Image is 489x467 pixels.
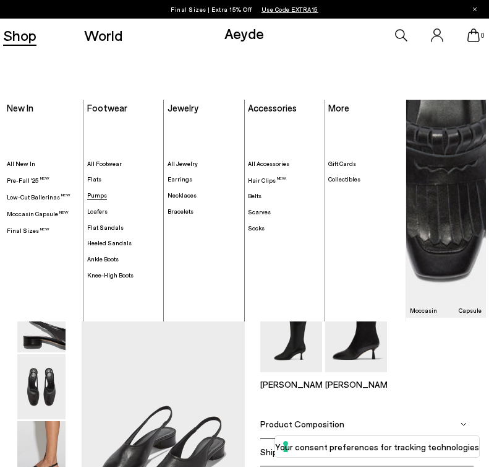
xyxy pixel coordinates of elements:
span: Collectibles [328,175,360,183]
span: Product Composition [260,419,344,429]
a: Pre-Fall '25 [7,175,80,184]
a: Aeyde [224,24,264,42]
span: Low-Cut Ballerinas [7,193,70,201]
a: Pumps [87,191,160,199]
a: Knee-High Boots [87,271,160,279]
span: Flat Sandals [87,224,124,231]
span: Moccasin Capsule [7,210,69,217]
a: 0 [467,28,480,42]
a: Necklaces [168,191,240,199]
button: Your consent preferences for tracking technologies [275,436,479,457]
a: Bracelets [168,207,240,216]
span: Final Sizes [7,227,49,234]
a: Loafers [87,207,160,216]
a: Earrings [168,175,240,183]
a: World [84,28,122,43]
span: All New In [7,160,35,167]
span: Gift Cards [328,160,356,167]
span: Shipping + Returns [260,447,335,457]
a: Moccasin Capsule [406,100,486,318]
img: Dua Slingback Flats - Image 5 [17,354,66,419]
a: Shop [3,28,36,43]
a: Hair Clips [248,175,321,184]
a: All New In [7,160,80,168]
a: Ankle Boots [87,255,160,263]
span: Belts [248,192,262,199]
a: Flat Sandals [87,224,160,232]
p: [PERSON_NAME] [260,379,322,390]
img: svg%3E [461,421,467,427]
span: Necklaces [168,191,197,199]
a: Scarves [248,208,321,216]
p: Final Sizes | Extra 15% Off [171,3,318,15]
span: Ankle Boots [87,255,119,263]
a: Footwear [87,102,127,113]
a: Dorothy Soft Sock Boots [PERSON_NAME] [325,364,387,390]
span: Earrings [168,175,192,183]
img: Catherine High Sock Boots [260,290,322,372]
a: New In [7,102,33,113]
span: Navigate to /collections/ss25-final-sizes [262,6,318,13]
span: Flats [87,175,101,183]
a: Gift Cards [328,160,402,168]
span: 0 [480,32,486,39]
span: Pre-Fall '25 [7,177,49,184]
span: Bracelets [168,207,193,215]
a: All Jewelry [168,160,240,168]
label: Your consent preferences for tracking technologies [275,440,479,453]
span: Hair Clips [248,177,286,184]
a: Catherine High Sock Boots [PERSON_NAME] [260,364,322,390]
span: Loafers [87,207,108,215]
a: Accessories [248,102,297,113]
span: Socks [248,224,265,232]
span: All Jewelry [168,160,198,167]
span: Scarves [248,208,271,216]
a: All Footwear [87,160,160,168]
a: Belts [248,192,321,200]
img: Mobile_e6eede4d-78b8-4bd1-ae2a-4197e375e133_900x.jpg [406,100,486,318]
h3: Moccasin [410,307,437,313]
a: Moccasin Capsule [7,209,80,218]
img: Dorothy Soft Sock Boots [325,290,387,372]
a: Collectibles [328,175,402,183]
span: All Accessories [248,160,289,167]
a: More [328,102,349,113]
span: Heeled Sandals [87,239,132,247]
span: Pumps [87,191,107,199]
a: Low-Cut Ballerinas [7,192,80,201]
p: [PERSON_NAME] [325,379,387,390]
h3: Capsule [459,307,482,313]
a: Flats [87,175,160,183]
a: Jewelry [168,102,198,113]
a: All Accessories [248,160,321,168]
span: Knee-High Boots [87,271,134,279]
span: All Footwear [87,160,122,167]
a: Socks [248,224,321,232]
a: Final Sizes [7,226,80,235]
a: Heeled Sandals [87,239,160,247]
